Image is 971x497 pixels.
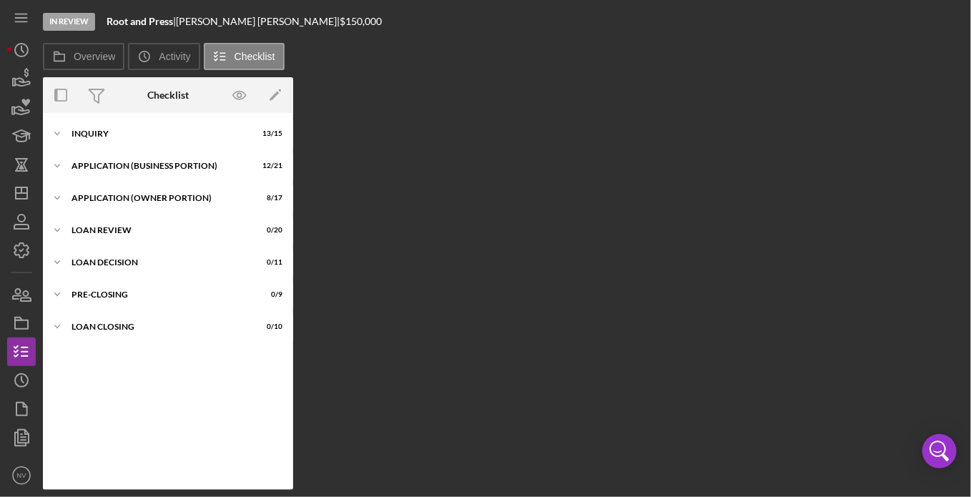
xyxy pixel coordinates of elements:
div: Checklist [147,89,189,101]
label: Overview [74,51,115,62]
div: APPLICATION (OWNER PORTION) [72,194,247,202]
div: INQUIRY [72,129,247,138]
div: APPLICATION (BUSINESS PORTION) [72,162,247,170]
div: Open Intercom Messenger [922,434,957,468]
div: In Review [43,13,95,31]
button: Checklist [204,43,285,70]
div: LOAN DECISION [72,258,247,267]
div: | [107,16,176,27]
text: NV [16,472,26,480]
div: 12 / 21 [257,162,282,170]
label: Activity [159,51,190,62]
div: PRE-CLOSING [72,290,247,299]
div: 0 / 11 [257,258,282,267]
div: 13 / 15 [257,129,282,138]
b: Root and Press [107,15,173,27]
button: Activity [128,43,199,70]
div: 0 / 10 [257,323,282,331]
div: 8 / 17 [257,194,282,202]
div: LOAN CLOSING [72,323,247,331]
div: 0 / 9 [257,290,282,299]
button: Overview [43,43,124,70]
div: 0 / 20 [257,226,282,235]
div: LOAN REVIEW [72,226,247,235]
button: NV [7,461,36,490]
label: Checklist [235,51,275,62]
span: $150,000 [340,15,382,27]
div: [PERSON_NAME] [PERSON_NAME] | [176,16,340,27]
